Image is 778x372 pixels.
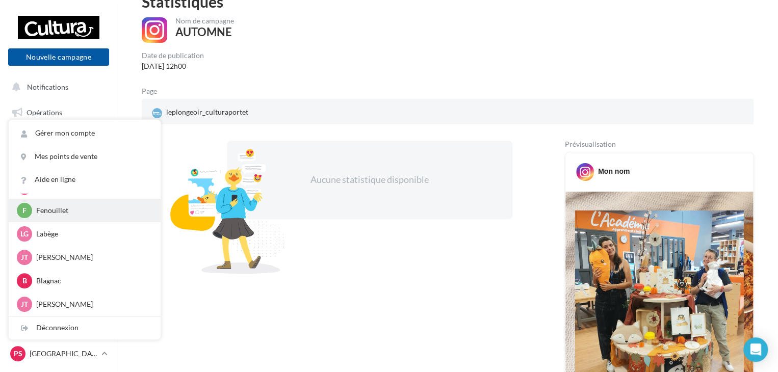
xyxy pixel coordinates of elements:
div: Nom de campagne [175,17,234,24]
p: [PERSON_NAME] [36,299,148,309]
div: Open Intercom Messenger [743,337,768,362]
p: Labège [36,229,148,239]
span: Lg [20,229,29,239]
span: JT [21,252,28,262]
p: [PERSON_NAME] [36,252,148,262]
p: [GEOGRAPHIC_DATA] [30,349,97,359]
div: [DATE] 12h00 [142,61,204,71]
a: Ps [GEOGRAPHIC_DATA] [8,344,109,363]
div: Déconnexion [9,316,161,339]
span: B [22,276,27,286]
a: Opérations [6,102,111,123]
div: leplongeoir_culturaportet [150,105,250,120]
span: JT [21,299,28,309]
a: Calendrier [6,204,111,225]
div: Aucune statistique disponible [260,173,480,187]
div: AUTOMNE [175,26,232,38]
a: Gérer mon compte [9,122,161,145]
div: Date de publication [142,52,204,59]
span: Ps [14,349,22,359]
a: Campagnes [6,153,111,175]
span: Notifications [27,83,68,91]
div: Page [142,88,165,95]
a: Aide en ligne [9,168,161,191]
button: Notifications [6,76,107,98]
p: Blagnac [36,276,148,286]
a: Boîte de réception1 [6,127,111,149]
button: Nouvelle campagne [8,48,109,66]
div: Mon nom [598,166,630,176]
a: Mes points de vente [9,145,161,168]
div: Prévisualisation [565,141,754,148]
a: leplongeoir_culturaportet [150,105,348,120]
a: Médiathèque [6,179,111,200]
span: F [22,205,27,216]
span: Opérations [27,108,62,117]
p: Fenouillet [36,205,148,216]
